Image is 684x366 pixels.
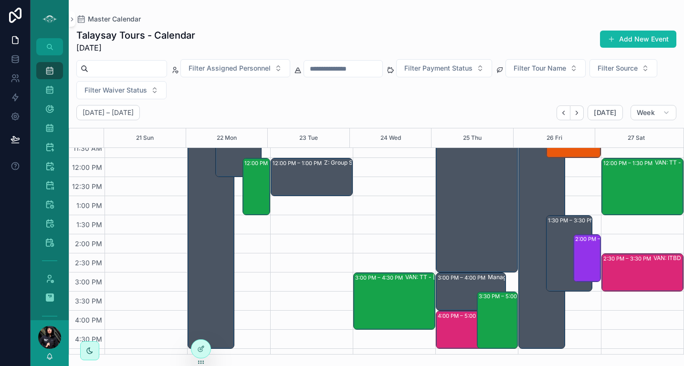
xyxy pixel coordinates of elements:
button: Add New Event [600,31,676,48]
div: 12:00 PM – 1:30 PM [244,158,296,168]
span: Filter Source [598,63,638,73]
div: 10:00 AM – 3:00 PM: Cancelled: VAN: TT (300) ARTERYX [436,82,517,272]
div: 3:00 PM – 4:00 PM [438,273,488,282]
span: Filter Tour Name [514,63,566,73]
div: Z: Group School Tours (1) [PERSON_NAME], TW:PDTZ-DTNK [324,159,403,167]
button: Select Button [396,59,492,77]
div: 3:00 PM – 4:00 PMManagement Calendar Review [436,273,505,310]
div: VAN: TT - [PERSON_NAME] (30) [PERSON_NAME] Punjabi, TW:IFQZ-JSSQ [405,273,484,281]
span: Filter Waiver Status [84,85,147,95]
span: 1:30 PM [74,220,105,229]
button: Next [570,105,584,120]
h2: [DATE] – [DATE] [83,108,134,117]
div: 11:00 AM – 12:30 PM [216,120,262,177]
button: 21 Sun [136,128,154,147]
div: 2:30 PM – 3:30 PMVAN: ITBD Workshop (15) [PERSON_NAME] |Parks and Recreation, TW:RPQJ-MMCQ [602,254,683,291]
button: Back [557,105,570,120]
div: 8:00 AM – 5:00 PM: OFF WORK [519,6,565,348]
div: 3:30 PM – 5:00 PM [477,292,517,348]
button: Week [631,105,676,120]
div: 12:00 PM – 1:30 PMVAN: TT - [PERSON_NAME] (1) [PERSON_NAME], TW:KUUA-PBYB [602,158,683,215]
div: Management Calendar Review [488,273,555,281]
div: 8:00 AM – 5:00 PM: OFF WORK [188,6,234,348]
span: 2:00 PM [73,240,105,248]
button: Select Button [589,59,657,77]
div: 12:00 PM – 1:00 PMZ: Group School Tours (1) [PERSON_NAME], TW:PDTZ-DTNK [271,158,352,196]
span: Week [637,108,655,117]
img: App logo [42,11,57,27]
span: Master Calendar [88,14,141,24]
h1: Talaysay Tours - Calendar [76,29,195,42]
button: Select Button [76,81,167,99]
span: 11:30 AM [71,144,105,152]
div: 4:00 PM – 5:00 PM [438,311,488,321]
div: 3:00 PM – 4:30 PMVAN: TT - [PERSON_NAME] (30) [PERSON_NAME] Punjabi, TW:IFQZ-JSSQ [354,273,435,329]
button: [DATE] [588,105,622,120]
div: 3:00 PM – 4:30 PM [355,273,405,282]
button: 23 Tue [299,128,318,147]
span: 12:00 PM [70,163,105,171]
div: 2:00 PM – 3:15 PM [574,235,600,282]
button: 24 Wed [380,128,401,147]
div: 2:00 PM – 3:15 PM [575,234,624,244]
div: 2:30 PM – 3:30 PM [603,254,653,263]
button: 26 Fri [547,128,562,147]
button: 22 Mon [217,128,237,147]
div: 12:00 PM – 1:30 PM [243,158,269,215]
span: 2:30 PM [73,259,105,267]
div: 3:30 PM – 5:00 PM [479,292,529,301]
div: 12:00 PM – 1:30 PM [603,158,655,168]
span: Filter Assigned Personnel [189,63,271,73]
span: 4:30 PM [73,335,105,343]
span: 12:30 PM [70,182,105,190]
span: 1:00 PM [74,201,105,209]
div: scrollable content [31,55,69,320]
div: 4:00 PM – 5:00 PMVAN: TO - [PERSON_NAME] (45) [PERSON_NAME], TW:KHXP-WZTR [436,311,517,348]
span: [DATE] [594,108,616,117]
span: 3:00 PM [73,278,105,286]
span: [DATE] [76,42,195,53]
div: 1:30 PM – 3:30 PM [548,216,597,225]
span: Filter Payment Status [404,63,473,73]
div: 12:00 PM – 1:00 PM [273,158,324,168]
button: Select Button [505,59,586,77]
button: Select Button [180,59,290,77]
button: 27 Sat [628,128,645,147]
button: 25 Thu [463,128,482,147]
a: Master Calendar [76,14,141,24]
div: 1:30 PM – 3:30 PM [547,216,592,291]
span: 3:30 PM [73,297,105,305]
span: 4:00 PM [73,316,105,324]
span: 5:00 PM [73,354,105,362]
